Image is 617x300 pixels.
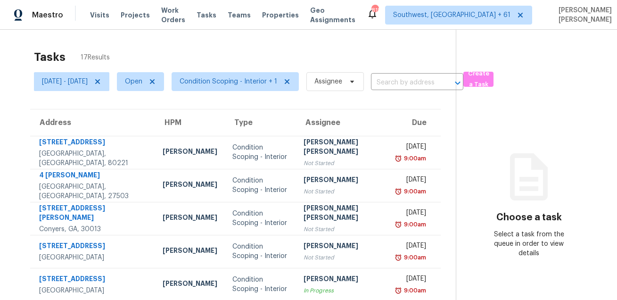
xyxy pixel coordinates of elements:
div: [PERSON_NAME] [163,213,217,225]
th: Type [225,109,296,136]
div: Not Started [304,253,383,262]
div: [DATE] [398,241,426,253]
div: [GEOGRAPHIC_DATA] [39,253,148,262]
div: [PERSON_NAME] [PERSON_NAME] [304,137,383,158]
div: [PERSON_NAME] [163,246,217,258]
div: [STREET_ADDRESS][PERSON_NAME] [39,203,148,225]
div: 9:00am [402,253,426,262]
img: Overdue Alarm Icon [395,154,402,163]
div: Condition Scoping - Interior [232,242,288,261]
div: [STREET_ADDRESS] [39,274,148,286]
th: Due [391,109,440,136]
span: Properties [262,10,299,20]
div: In Progress [304,286,383,295]
div: Select a task from the queue in order to view details [493,230,566,258]
span: Geo Assignments [310,6,355,25]
div: Not Started [304,225,383,234]
div: [DATE] [398,142,426,154]
div: [PERSON_NAME] [304,241,383,253]
div: 4 [PERSON_NAME] [39,170,148,182]
span: Teams [228,10,251,20]
img: Overdue Alarm Icon [395,286,402,295]
button: Create a Task [463,72,494,87]
input: Search by address [371,75,437,90]
div: [PERSON_NAME] [PERSON_NAME] [304,203,383,225]
button: Open [451,76,464,90]
div: 9:00am [402,187,426,196]
div: [GEOGRAPHIC_DATA], [GEOGRAPHIC_DATA], 80221 [39,149,148,168]
span: Assignee [314,77,342,86]
h3: Choose a task [496,213,562,222]
span: Maestro [32,10,63,20]
div: 818 [371,6,378,15]
img: Overdue Alarm Icon [395,220,402,229]
div: [DATE] [398,175,426,187]
span: Tasks [197,12,216,18]
div: Condition Scoping - Interior [232,176,288,195]
img: Overdue Alarm Icon [395,253,402,262]
div: Not Started [304,187,383,196]
div: [PERSON_NAME] [163,147,217,158]
div: [GEOGRAPHIC_DATA], [GEOGRAPHIC_DATA], 27503 [39,182,148,201]
div: Conyers, GA, 30013 [39,225,148,234]
span: Visits [90,10,109,20]
th: Address [30,109,155,136]
span: [DATE] - [DATE] [42,77,88,86]
div: [PERSON_NAME] [163,279,217,291]
span: Condition Scoping - Interior + 1 [180,77,277,86]
div: [STREET_ADDRESS] [39,241,148,253]
th: HPM [155,109,225,136]
div: [STREET_ADDRESS] [39,137,148,149]
div: [DATE] [398,208,426,220]
div: [DATE] [398,274,426,286]
div: [PERSON_NAME] [304,274,383,286]
span: Create a Task [468,68,489,90]
div: [PERSON_NAME] [304,175,383,187]
div: Condition Scoping - Interior [232,275,288,294]
span: 17 Results [81,53,110,62]
div: Not Started [304,158,383,168]
div: [GEOGRAPHIC_DATA] [39,286,148,295]
img: Overdue Alarm Icon [395,187,402,196]
span: Open [125,77,142,86]
div: 9:00am [402,286,426,295]
div: Condition Scoping - Interior [232,143,288,162]
div: 9:00am [402,154,426,163]
div: [PERSON_NAME] [163,180,217,192]
span: Work Orders [161,6,185,25]
div: 9:00am [402,220,426,229]
span: Southwest, [GEOGRAPHIC_DATA] + 61 [393,10,510,20]
th: Assignee [296,109,391,136]
span: Projects [121,10,150,20]
span: [PERSON_NAME] [PERSON_NAME] [555,6,612,25]
div: Condition Scoping - Interior [232,209,288,228]
h2: Tasks [34,52,66,62]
